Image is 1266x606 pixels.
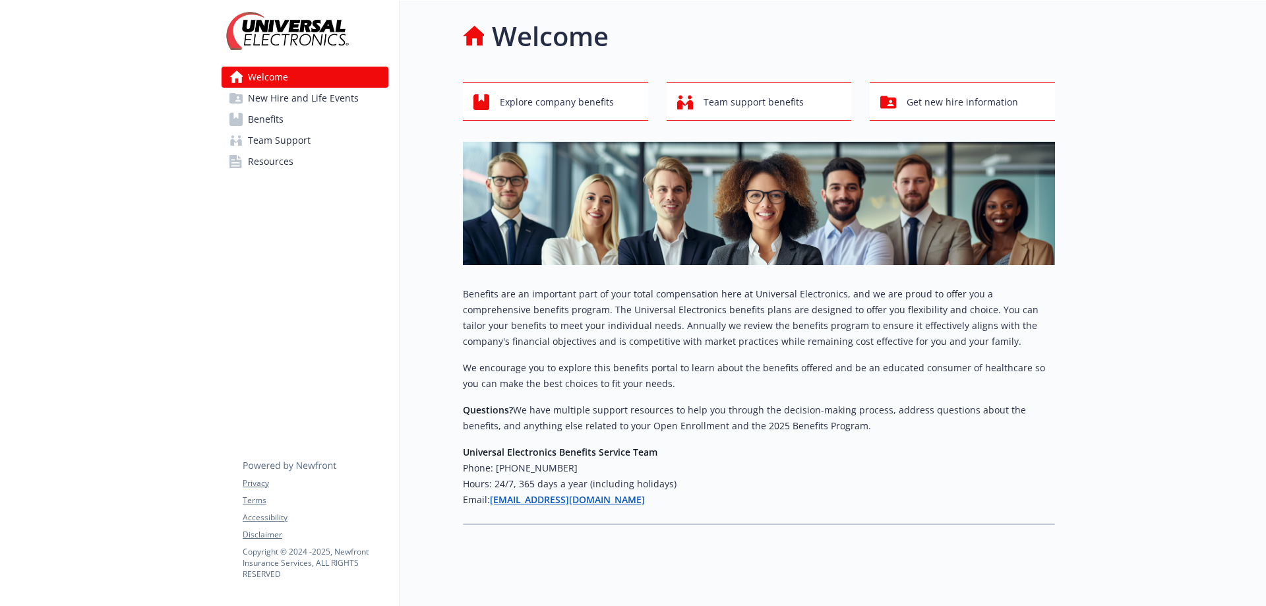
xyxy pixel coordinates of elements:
p: We encourage you to explore this benefits portal to learn about the benefits offered and be an ed... [463,360,1055,392]
a: Benefits [222,109,388,130]
span: Welcome [248,67,288,88]
p: Copyright © 2024 - 2025 , Newfront Insurance Services, ALL RIGHTS RESERVED [243,546,388,580]
p: Benefits are an important part of your total compensation here at Universal Electronics, and we a... [463,286,1055,349]
h6: Hours: 24/7, 365 days a year (including holidays)​ [463,476,1055,492]
span: Team Support [248,130,311,151]
p: We have multiple support resources to help you through the decision-making process, address quest... [463,402,1055,434]
span: New Hire and Life Events [248,88,359,109]
h6: Phone: [PHONE_NUMBER] [463,460,1055,476]
a: Privacy [243,477,388,489]
h6: Email: [463,492,1055,508]
a: Accessibility [243,512,388,524]
strong: Universal Electronics Benefits Service Team [463,446,657,458]
button: Explore company benefits [463,82,648,121]
img: overview page banner [463,142,1055,265]
a: Terms [243,495,388,506]
a: Disclaimer [243,529,388,541]
span: Get new hire information [907,90,1018,115]
button: Team support benefits [667,82,852,121]
h1: Welcome [492,16,609,56]
span: Resources [248,151,293,172]
a: [EMAIL_ADDRESS][DOMAIN_NAME] [490,493,645,506]
a: Welcome [222,67,388,88]
strong: Questions? [463,404,513,416]
span: Team support benefits [704,90,804,115]
a: Team Support [222,130,388,151]
span: Explore company benefits [500,90,614,115]
button: Get new hire information [870,82,1055,121]
span: Benefits [248,109,284,130]
a: Resources [222,151,388,172]
a: New Hire and Life Events [222,88,388,109]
